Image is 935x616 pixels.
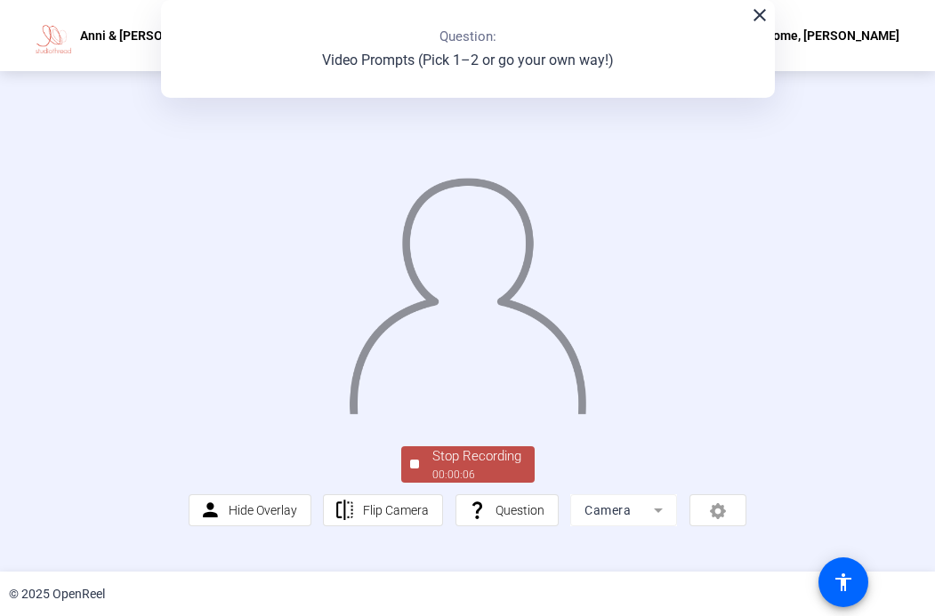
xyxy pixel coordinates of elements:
[189,494,311,526] button: Hide Overlay
[199,500,222,522] mat-icon: person
[749,4,770,26] mat-icon: close
[455,494,559,526] button: Question
[347,164,588,414] img: overlay
[363,503,429,517] span: Flip Camera
[432,467,521,483] div: 00:00:06
[401,446,535,483] button: Stop Recording00:00:06
[334,500,356,522] mat-icon: flip
[229,503,297,517] span: Hide Overlay
[80,25,286,46] p: Anni & [PERSON_NAME] Video Toast
[323,494,443,526] button: Flip Camera
[496,503,544,517] span: Question
[432,446,521,467] div: Stop Recording
[439,27,496,47] p: Question:
[9,585,105,604] div: © 2025 OpenReel
[466,500,488,522] mat-icon: question_mark
[833,572,854,593] mat-icon: accessibility
[36,18,71,53] img: OpenReel logo
[322,50,614,71] p: Video Prompts (Pick 1–2 or go your own way!)
[746,25,899,46] div: Welcome, [PERSON_NAME]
